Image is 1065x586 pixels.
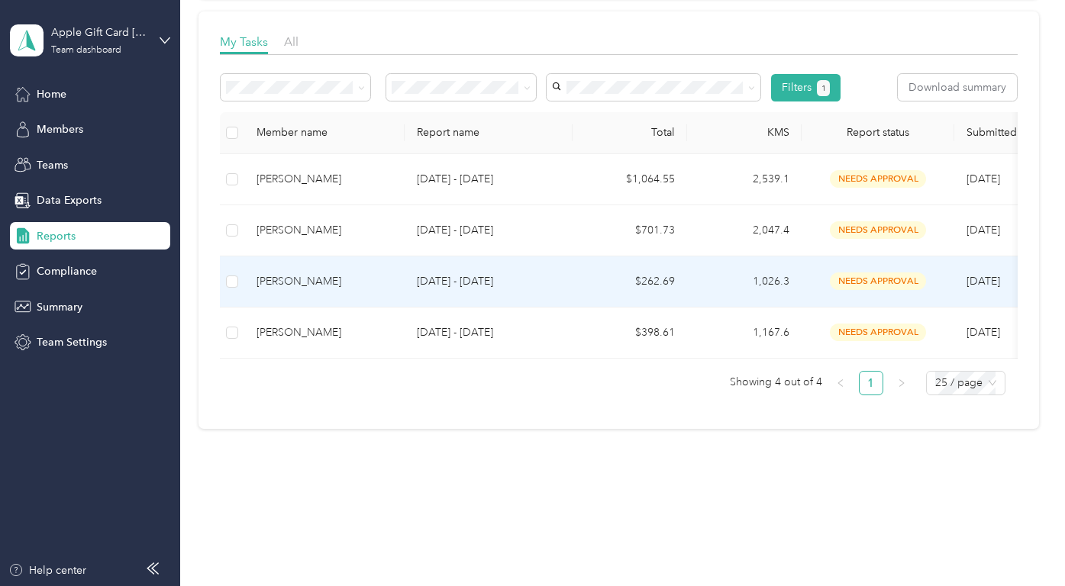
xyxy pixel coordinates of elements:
[257,273,392,290] div: [PERSON_NAME]
[405,112,573,154] th: Report name
[687,154,802,205] td: 2,539.1
[51,46,121,55] div: Team dashboard
[687,256,802,307] td: 1,026.3
[8,562,86,578] button: Help center
[967,172,1000,185] span: [DATE]
[573,256,687,307] td: $262.69
[37,334,107,350] span: Team Settings
[830,324,926,341] span: needs approval
[889,371,914,395] button: right
[37,263,97,279] span: Compliance
[573,205,687,256] td: $701.73
[897,378,906,388] span: right
[37,228,76,244] span: Reports
[257,222,392,239] div: [PERSON_NAME]
[37,192,102,208] span: Data Exports
[417,222,560,239] p: [DATE] - [DATE]
[889,371,914,395] li: Next Page
[860,372,883,394] a: 1
[257,126,392,139] div: Member name
[257,324,392,341] div: [PERSON_NAME]
[257,171,392,188] div: [PERSON_NAME]
[935,372,996,394] span: 25 / page
[830,221,926,239] span: needs approval
[979,501,1065,586] iframe: Everlance-gr Chat Button Frame
[573,307,687,359] td: $398.61
[821,82,826,95] span: 1
[859,371,883,395] li: 1
[51,24,147,40] div: Apple Gift Card [GEOGRAPHIC_DATA]
[244,112,405,154] th: Member name
[967,275,1000,288] span: [DATE]
[771,74,841,101] button: Filters1
[828,371,853,395] button: left
[37,157,68,173] span: Teams
[220,34,268,49] span: My Tasks
[926,371,1005,395] div: Page Size
[967,224,1000,237] span: [DATE]
[898,74,1017,101] button: Download summary
[817,80,830,96] button: 1
[967,326,1000,339] span: [DATE]
[830,272,926,290] span: needs approval
[573,154,687,205] td: $1,064.55
[37,299,82,315] span: Summary
[417,273,560,290] p: [DATE] - [DATE]
[699,126,789,139] div: KMS
[284,34,299,49] span: All
[417,171,560,188] p: [DATE] - [DATE]
[687,205,802,256] td: 2,047.4
[417,324,560,341] p: [DATE] - [DATE]
[687,307,802,359] td: 1,167.6
[836,378,845,388] span: left
[37,121,83,137] span: Members
[585,126,675,139] div: Total
[814,126,942,139] span: Report status
[37,86,66,102] span: Home
[730,371,822,394] span: Showing 4 out of 4
[830,170,926,188] span: needs approval
[828,371,853,395] li: Previous Page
